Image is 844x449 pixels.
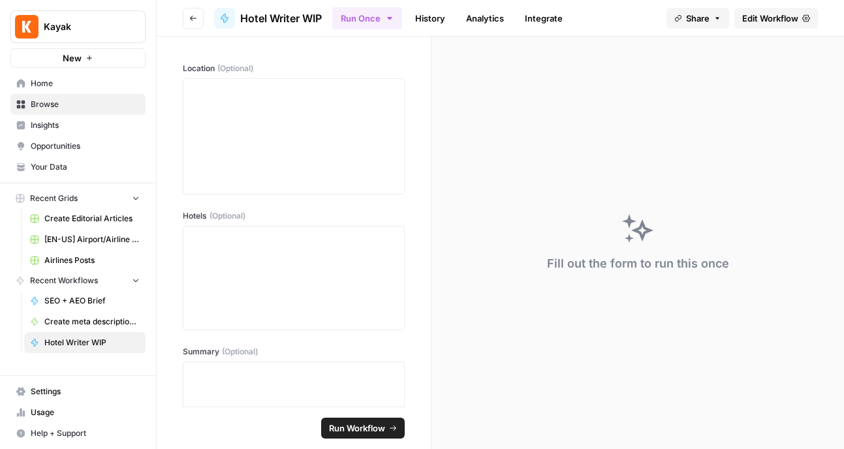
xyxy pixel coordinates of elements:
button: Recent Grids [10,189,146,208]
a: Create meta description (Fie) [24,311,146,332]
button: Help + Support [10,423,146,444]
span: Help + Support [31,427,140,439]
a: Usage [10,402,146,423]
span: Home [31,78,140,89]
span: Share [686,12,710,25]
a: History [407,8,453,29]
span: Recent Workflows [30,275,98,286]
span: Airlines Posts [44,255,140,266]
a: Hotel Writer WIP [214,8,322,29]
span: Hotel Writer WIP [240,10,322,26]
span: [EN-US] Airport/Airline Content Refresh [44,234,140,245]
span: (Optional) [217,63,253,74]
span: Create meta description (Fie) [44,316,140,328]
a: Analytics [458,8,512,29]
span: Run Workflow [329,422,385,435]
a: Create Editorial Articles [24,208,146,229]
button: Run Workflow [321,418,405,439]
a: Edit Workflow [734,8,818,29]
span: (Optional) [222,346,258,358]
a: [EN-US] Airport/Airline Content Refresh [24,229,146,250]
img: Kayak Logo [15,15,39,39]
button: New [10,48,146,68]
a: Hotel Writer WIP [24,332,146,353]
button: Workspace: Kayak [10,10,146,43]
span: Kayak [44,20,123,33]
label: Hotels [183,210,405,222]
div: Fill out the form to run this once [547,255,729,273]
span: SEO + AEO Brief [44,295,140,307]
button: Recent Workflows [10,271,146,290]
a: SEO + AEO Brief [24,290,146,311]
span: Hotel Writer WIP [44,337,140,348]
a: Your Data [10,157,146,178]
span: Settings [31,386,140,397]
a: Home [10,73,146,94]
span: Browse [31,99,140,110]
a: Integrate [517,8,570,29]
span: Create Editorial Articles [44,213,140,225]
span: Your Data [31,161,140,173]
a: Browse [10,94,146,115]
span: Recent Grids [30,193,78,204]
a: Opportunities [10,136,146,157]
label: Summary [183,346,405,358]
span: (Optional) [210,210,245,222]
span: New [63,52,82,65]
span: Insights [31,119,140,131]
a: Airlines Posts [24,250,146,271]
button: Run Once [332,7,402,29]
span: Usage [31,407,140,418]
a: Insights [10,115,146,136]
span: Opportunities [31,140,140,152]
span: Edit Workflow [742,12,798,25]
a: Settings [10,381,146,402]
label: Location [183,63,405,74]
button: Share [666,8,729,29]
